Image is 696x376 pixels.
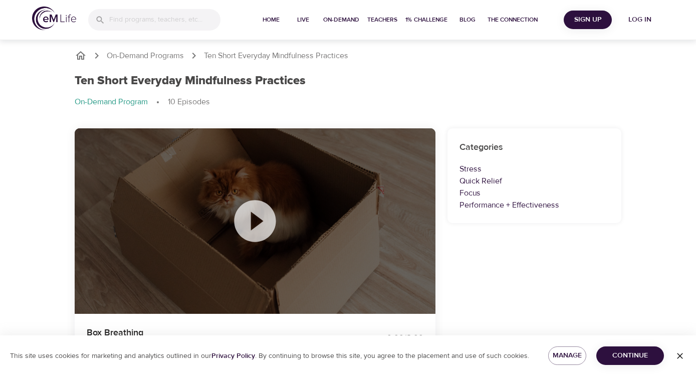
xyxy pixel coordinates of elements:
[348,332,423,344] div: 0:00 / 3:00
[459,140,610,155] h6: Categories
[459,163,610,175] p: Stress
[564,11,612,29] button: Sign Up
[455,15,480,25] span: Blog
[620,14,660,26] span: Log in
[291,15,315,25] span: Live
[405,15,447,25] span: 1% Challenge
[75,74,306,88] h1: Ten Short Everyday Mindfulness Practices
[32,7,76,30] img: logo
[75,96,622,108] nav: breadcrumb
[259,15,283,25] span: Home
[75,96,148,108] p: On-Demand Program
[75,50,622,62] nav: breadcrumb
[87,326,336,339] p: Box Breathing
[488,15,538,25] span: The Connection
[556,349,578,362] span: Manage
[459,187,610,199] p: Focus
[596,346,664,365] button: Continue
[168,96,210,108] p: 10 Episodes
[459,175,610,187] p: Quick Relief
[459,199,610,211] p: Performance + Effectiveness
[604,349,656,362] span: Continue
[323,15,359,25] span: On-Demand
[109,9,220,31] input: Find programs, teachers, etc...
[616,11,664,29] button: Log in
[548,346,586,365] button: Manage
[204,50,348,62] p: Ten Short Everyday Mindfulness Practices
[367,15,397,25] span: Teachers
[211,351,255,360] a: Privacy Policy
[568,14,608,26] span: Sign Up
[107,50,184,62] a: On-Demand Programs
